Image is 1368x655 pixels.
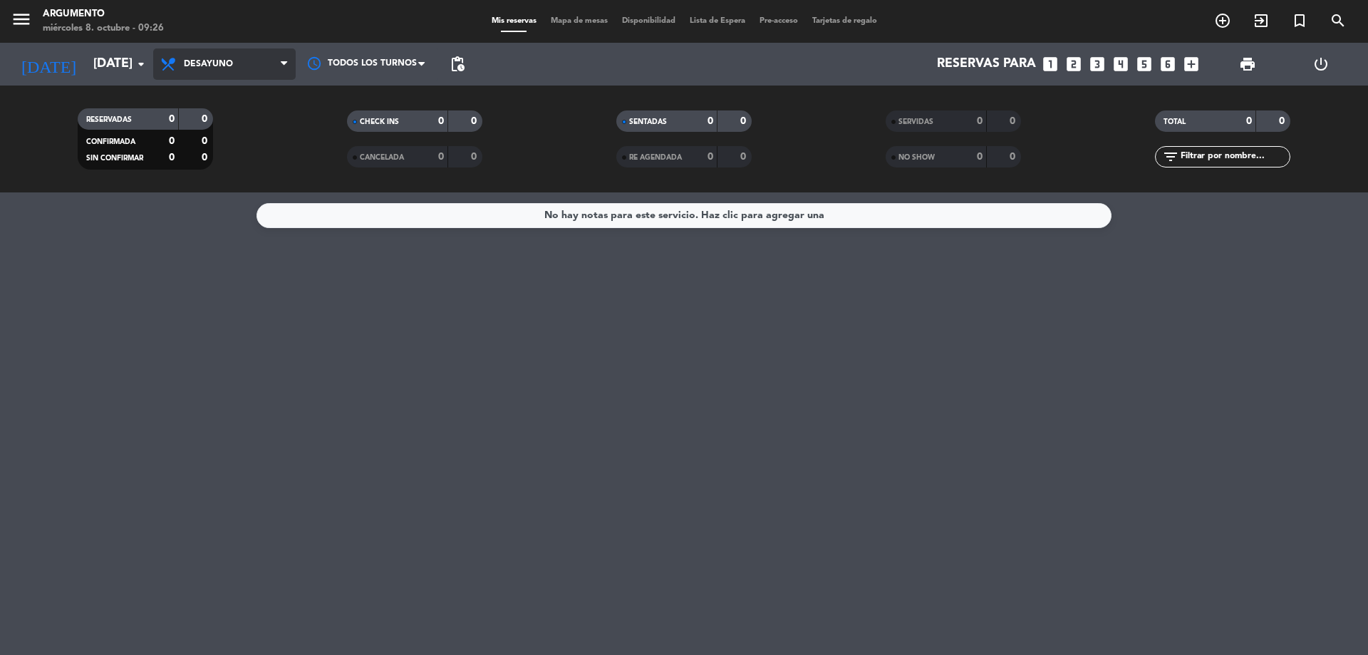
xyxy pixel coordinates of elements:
i: add_circle_outline [1214,12,1231,29]
strong: 0 [708,116,713,126]
i: add_box [1182,55,1201,73]
span: NO SHOW [898,154,935,161]
span: CANCELADA [360,154,404,161]
span: print [1239,56,1256,73]
i: exit_to_app [1253,12,1270,29]
span: SIN CONFIRMAR [86,155,143,162]
strong: 0 [471,152,480,162]
span: Lista de Espera [683,17,752,25]
i: search [1330,12,1347,29]
div: miércoles 8. octubre - 09:26 [43,21,164,36]
span: Disponibilidad [615,17,683,25]
span: Pre-acceso [752,17,805,25]
strong: 0 [1010,116,1018,126]
strong: 0 [1010,152,1018,162]
span: Mapa de mesas [544,17,615,25]
span: RE AGENDADA [629,154,682,161]
span: SERVIDAS [898,118,933,125]
i: arrow_drop_down [133,56,150,73]
span: Reservas para [937,57,1036,71]
span: Mis reservas [484,17,544,25]
i: filter_list [1162,148,1179,165]
strong: 0 [471,116,480,126]
div: LOG OUT [1284,43,1357,86]
i: looks_3 [1088,55,1107,73]
span: Desayuno [184,59,233,69]
span: SENTADAS [629,118,667,125]
i: looks_6 [1159,55,1177,73]
span: TOTAL [1164,118,1186,125]
i: looks_4 [1111,55,1130,73]
strong: 0 [202,114,210,124]
span: pending_actions [449,56,466,73]
span: CHECK INS [360,118,399,125]
strong: 0 [1279,116,1287,126]
strong: 0 [169,136,175,146]
i: menu [11,9,32,30]
strong: 0 [169,114,175,124]
strong: 0 [740,152,749,162]
i: power_settings_new [1312,56,1330,73]
div: Argumento [43,7,164,21]
div: No hay notas para este servicio. Haz clic para agregar una [544,207,824,224]
i: looks_one [1041,55,1059,73]
strong: 0 [1246,116,1252,126]
strong: 0 [438,152,444,162]
input: Filtrar por nombre... [1179,149,1290,165]
strong: 0 [202,136,210,146]
span: Tarjetas de regalo [805,17,884,25]
span: RESERVADAS [86,116,132,123]
strong: 0 [169,153,175,163]
button: menu [11,9,32,35]
i: looks_two [1064,55,1083,73]
strong: 0 [977,116,983,126]
i: turned_in_not [1291,12,1308,29]
i: [DATE] [11,48,86,80]
strong: 0 [202,153,210,163]
strong: 0 [740,116,749,126]
strong: 0 [438,116,444,126]
i: looks_5 [1135,55,1154,73]
span: CONFIRMADA [86,138,135,145]
strong: 0 [977,152,983,162]
strong: 0 [708,152,713,162]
